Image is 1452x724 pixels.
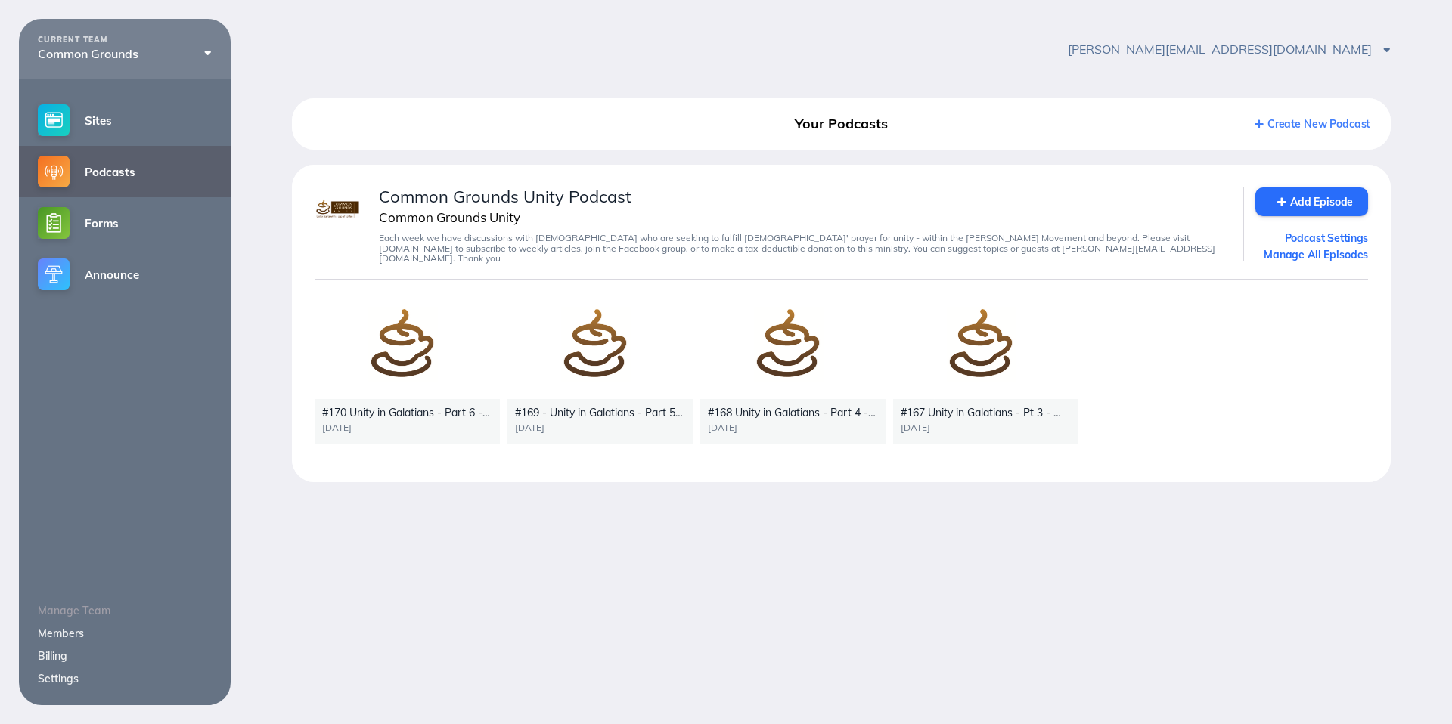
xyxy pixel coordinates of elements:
a: Add Episode [1255,187,1368,216]
a: Announce [19,249,231,300]
div: CURRENT TEAM [38,36,212,45]
a: #169 - Unity in Galatians - Part 5 - Flesh and Spirit[DATE] [507,295,693,444]
div: #168 Unity in Galatians - Part 4 - The Gift of Family [708,407,878,419]
a: Podcast Settings [1255,231,1368,245]
div: [DATE] [515,422,685,433]
a: #170 Unity in Galatians - Part 6 - [DEMOGRAPHIC_DATA] in Me[DATE] [315,295,500,444]
div: Common Grounds Unity Podcast [379,187,1225,206]
div: Each week we have discussions with [DEMOGRAPHIC_DATA] who are seeking to fulfill [DEMOGRAPHIC_DAT... [379,233,1225,264]
a: Members [38,627,84,640]
div: Common Grounds Unity [379,210,1225,225]
span: [PERSON_NAME][EMAIL_ADDRESS][DOMAIN_NAME] [1068,42,1391,57]
a: Create New Podcast [1255,117,1370,131]
div: Your Podcasts [665,110,1018,138]
img: announce-small@2x.png [38,258,70,290]
img: podcasts-small@2x.png [38,156,70,187]
a: Podcasts [19,146,231,197]
a: Forms [19,197,231,249]
a: #168 Unity in Galatians - Part 4 - The Gift of Family[DATE] [700,295,886,444]
img: sites-small@2x.png [38,104,70,136]
a: Manage All Episodes [1255,248,1368,261]
span: Manage Team [38,604,110,617]
a: Billing [38,649,67,663]
div: [DATE] [708,422,878,433]
div: [DATE] [901,422,1071,433]
img: forms-small@2x.png [38,207,70,239]
div: Common Grounds [38,47,212,60]
div: #167 Unity in Galatians - Pt 3 - What is the [DEMOGRAPHIC_DATA] [901,407,1071,419]
div: [DATE] [322,422,492,433]
div: #169 - Unity in Galatians - Part 5 - Flesh and Spirit [515,407,685,419]
img: image.png [315,187,360,233]
a: Sites [19,94,231,146]
div: #170 Unity in Galatians - Part 6 - [DEMOGRAPHIC_DATA] in Me [322,407,492,419]
a: Settings [38,672,79,685]
a: #167 Unity in Galatians - Pt 3 - What is the [DEMOGRAPHIC_DATA][DATE] [893,295,1078,444]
